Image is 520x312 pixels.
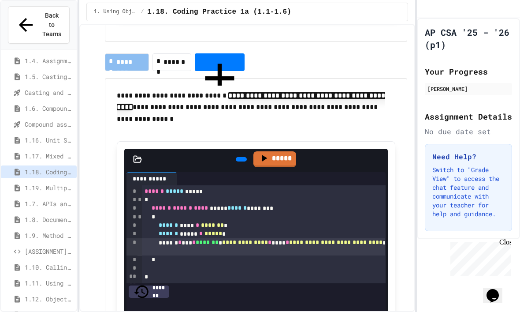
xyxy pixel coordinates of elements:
span: 1.16. Unit Summary 1a (1.1-1.6) [25,135,73,145]
span: 1.18. Coding Practice 1a (1.1-1.6) [25,167,73,177]
iframe: chat widget [447,238,511,276]
span: Back to Teams [41,11,62,39]
h3: Need Help? [432,151,505,162]
span: 1.9. Method Signatures [25,231,73,240]
span: 1.7. APIs and Libraries [25,199,73,208]
span: Compound assignment operators - Quiz [25,120,73,129]
span: Casting and Ranges of variables - Quiz [25,88,73,97]
p: Switch to "Grade View" to access the chat feature and communicate with your teacher for help and ... [432,165,505,218]
button: Back to Teams [8,6,70,44]
h2: Your Progress [425,65,512,78]
div: Chat with us now!Close [4,4,61,56]
span: 1.11. Using the Math Class [25,278,73,288]
div: [PERSON_NAME] [427,85,509,93]
span: 1.19. Multiple Choice Exercises for Unit 1a (1.1-1.6) [25,183,73,192]
h2: Assignment Details [425,110,512,123]
span: 1.12. Objects - Instances of Classes [25,294,73,304]
span: 1.4. Assignment and Input [25,56,73,65]
div: No due date set [425,126,512,137]
span: 1.6. Compound Assignment Operators [25,104,73,113]
span: 1.8. Documentation with Comments and Preconditions [25,215,73,224]
span: 1.18. Coding Practice 1a (1.1-1.6) [147,7,291,17]
span: / [141,8,144,15]
iframe: chat widget [483,277,511,303]
span: 1.10. Calling Class Methods [25,263,73,272]
h1: AP CSA '25 - '26 (p1) [425,26,512,51]
span: 1. Using Objects and Methods [94,8,137,15]
span: 1.17. Mixed Up Code Practice 1.1-1.6 [25,151,73,161]
span: 1.5. Casting and Ranges of Values [25,72,73,81]
span: [ASSIGNMENT] Name Generator Tool (LO5) [25,247,73,256]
